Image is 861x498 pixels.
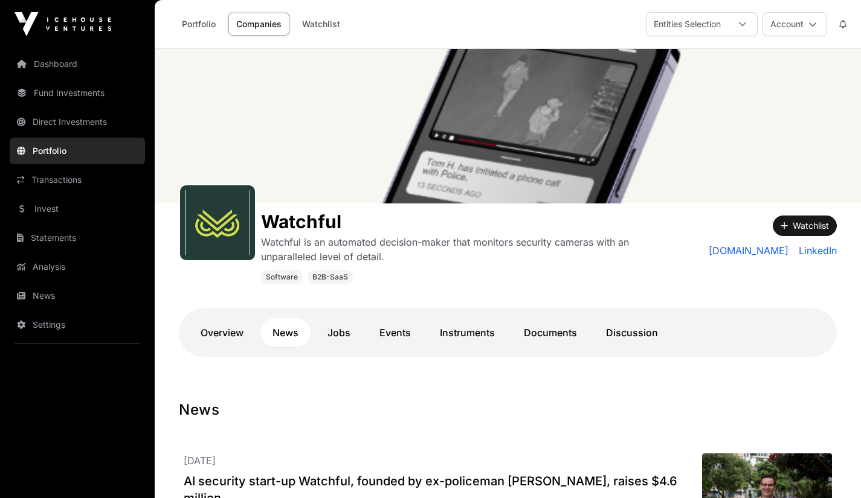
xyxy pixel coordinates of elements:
a: News [260,318,311,347]
a: Fund Investments [10,80,145,106]
a: Statements [10,225,145,251]
a: Discussion [594,318,670,347]
a: Portfolio [174,13,224,36]
button: Account [763,12,827,36]
a: Companies [228,13,289,36]
span: B2B-SaaS [312,272,348,282]
a: Documents [512,318,589,347]
a: News [10,283,145,309]
button: Watchlist [773,215,837,236]
a: Portfolio [10,138,145,164]
a: LinkedIn [794,243,837,258]
a: [DOMAIN_NAME] [709,243,789,258]
img: Watchful [155,49,861,203]
a: Overview [189,318,256,347]
h1: Watchful [261,211,672,232]
img: Icehouse Ventures Logo [15,12,111,36]
h1: News [179,400,837,420]
div: Entities Selection [647,13,728,36]
a: Jobs [315,318,363,347]
a: Invest [10,196,145,222]
img: watchful_ai_logo.jpeg [185,190,250,255]
p: [DATE] [184,453,702,468]
p: Watchful is an automated decision-maker that monitors security cameras with an unparalleled level... [261,235,672,264]
a: Dashboard [10,51,145,77]
iframe: Chat Widget [801,440,861,498]
a: Events [367,318,423,347]
a: Direct Investments [10,109,145,135]
span: Software [266,272,298,282]
nav: Tabs [189,318,827,347]
a: Settings [10,311,145,338]
a: Analysis [10,254,145,280]
a: Watchlist [294,13,348,36]
a: Transactions [10,167,145,193]
a: Instruments [428,318,507,347]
